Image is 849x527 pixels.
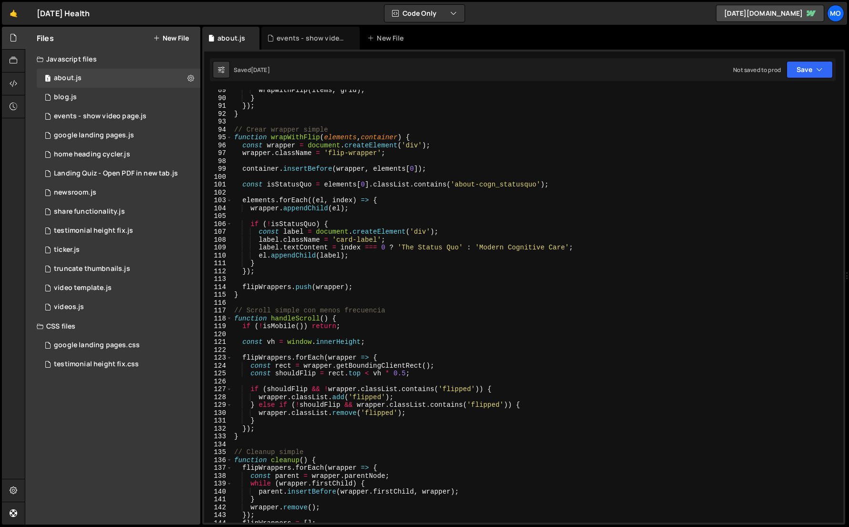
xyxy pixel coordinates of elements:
[54,112,146,121] div: events - show video page.js
[204,362,232,370] div: 124
[204,378,232,386] div: 126
[827,5,844,22] a: Mo
[204,322,232,331] div: 119
[204,488,232,496] div: 140
[204,283,232,291] div: 114
[733,66,781,74] div: Not saved to prod
[37,279,200,298] div: 15519/43553.js
[367,33,407,43] div: New File
[204,409,232,417] div: 130
[204,196,232,205] div: 103
[25,317,200,336] div: CSS files
[716,5,824,22] a: [DATE][DOMAIN_NAME]
[45,75,51,83] span: 1
[54,150,130,159] div: home heading cycler.js
[54,169,178,178] div: Landing Quiz - Open PDF in new tab.js
[37,240,200,259] div: 15519/43856.js
[204,236,232,244] div: 108
[204,118,232,126] div: 93
[37,202,200,221] div: 15519/43407.js
[204,220,232,228] div: 106
[204,456,232,465] div: 136
[204,331,232,339] div: 120
[204,189,232,197] div: 102
[37,164,200,183] div: 15519/44859.js
[54,341,140,350] div: google landing pages.css
[54,265,130,273] div: truncate thumbnails.js
[234,66,270,74] div: Saved
[204,504,232,512] div: 142
[204,417,232,425] div: 131
[153,34,189,42] button: New File
[204,511,232,519] div: 143
[204,228,232,236] div: 107
[204,425,232,433] div: 132
[204,441,232,449] div: 134
[204,275,232,283] div: 113
[204,102,232,110] div: 91
[25,50,200,69] div: Javascript files
[217,33,245,43] div: about.js
[204,259,232,268] div: 111
[54,227,133,235] div: testimonial height fix.js
[37,145,200,164] div: 15519/44154.js
[384,5,465,22] button: Code Only
[204,433,232,441] div: 133
[204,244,232,252] div: 109
[204,181,232,189] div: 101
[204,252,232,260] div: 110
[54,74,82,83] div: about.js
[204,299,232,307] div: 116
[54,207,125,216] div: share functionality.js
[37,221,200,240] div: 15519/44286.js
[204,157,232,165] div: 98
[277,33,348,43] div: events - show video page.js
[204,291,232,299] div: 115
[204,149,232,157] div: 97
[204,338,232,346] div: 121
[2,2,25,25] a: 🤙
[204,448,232,456] div: 135
[37,183,200,202] div: 15519/43356.js
[204,496,232,504] div: 141
[204,385,232,393] div: 127
[37,126,200,145] div: 15519/41006.js
[37,298,200,317] div: 15519/44391.js
[204,480,232,488] div: 139
[787,61,833,78] button: Save
[54,303,84,311] div: videos.js
[54,131,134,140] div: google landing pages.js
[204,212,232,220] div: 105
[204,472,232,480] div: 138
[204,354,232,362] div: 123
[37,8,90,19] div: [DATE] Health
[204,126,232,134] div: 94
[204,134,232,142] div: 95
[204,393,232,402] div: 128
[204,173,232,181] div: 100
[204,307,232,315] div: 117
[37,107,200,126] div: 15519/43379.js
[204,268,232,276] div: 112
[204,370,232,378] div: 125
[204,165,232,173] div: 99
[204,86,232,94] div: 89
[54,360,139,369] div: testimonial height fix.css
[204,315,232,323] div: 118
[37,336,200,355] div: 15519/41007.css
[251,66,270,74] div: [DATE]
[204,110,232,118] div: 92
[37,355,200,374] div: 15519/44291.css
[37,259,200,279] div: 15519/43756.js
[54,188,96,197] div: newsroom.js
[204,205,232,213] div: 104
[37,69,200,88] div: 15519/46730.js
[204,464,232,472] div: 137
[37,88,200,107] div: 15519/43411.js
[37,33,54,43] h2: Files
[204,94,232,103] div: 90
[204,142,232,150] div: 96
[204,346,232,354] div: 122
[54,284,112,292] div: video template.js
